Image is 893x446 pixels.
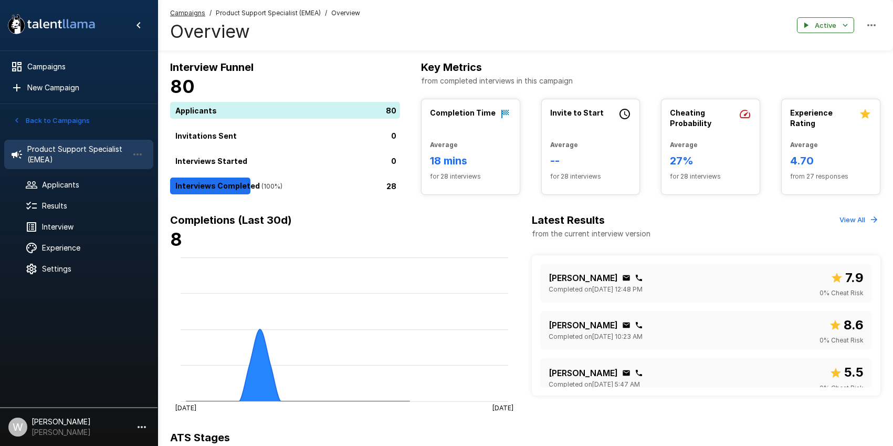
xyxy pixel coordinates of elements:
[331,8,360,18] span: Overview
[430,171,511,182] span: for 28 interviews
[170,76,195,97] b: 80
[635,274,643,282] div: Click to copy
[170,9,205,17] u: Campaigns
[170,431,230,444] b: ATS Stages
[829,362,864,382] span: Overall score out of 10
[170,61,254,74] b: Interview Funnel
[170,20,360,43] h4: Overview
[209,8,212,18] span: /
[829,315,864,335] span: Overall score out of 10
[170,214,292,226] b: Completions (Last 30d)
[391,155,396,167] p: 0
[421,61,482,74] b: Key Metrics
[622,274,631,282] div: Click to copy
[532,229,650,239] p: from the current interview version
[831,268,864,288] span: Overall score out of 10
[550,108,604,117] b: Invite to Start
[430,141,458,149] b: Average
[790,152,871,169] h6: 4.70
[844,317,864,333] b: 8.6
[430,108,496,117] b: Completion Time
[550,171,632,182] span: for 28 interviews
[421,76,880,86] p: from completed interviews in this campaign
[635,369,643,377] div: Click to copy
[532,214,605,226] b: Latest Results
[549,331,643,342] span: Completed on [DATE] 10:23 AM
[622,321,631,329] div: Click to copy
[549,319,618,331] p: [PERSON_NAME]
[492,403,513,411] tspan: [DATE]
[670,141,698,149] b: Average
[844,365,864,380] b: 5.5
[550,141,578,149] b: Average
[549,367,618,379] p: [PERSON_NAME]
[175,403,196,411] tspan: [DATE]
[820,335,864,346] span: 0 % Cheat Risk
[549,284,643,295] span: Completed on [DATE] 12:48 PM
[837,212,880,228] button: View All
[550,152,632,169] h6: --
[670,108,711,128] b: Cheating Probability
[391,130,396,141] p: 0
[820,288,864,298] span: 0 % Cheat Risk
[325,8,327,18] span: /
[549,379,640,390] span: Completed on [DATE] 5:47 AM
[216,8,321,18] span: Product Support Specialist (EMEA)
[549,272,618,284] p: [PERSON_NAME]
[170,229,182,250] b: 8
[670,152,751,169] h6: 27%
[386,105,396,116] p: 80
[790,171,871,182] span: from 27 responses
[820,383,864,393] span: 0 % Cheat Risk
[622,369,631,377] div: Click to copy
[386,181,396,192] p: 28
[670,171,751,182] span: for 28 interviews
[430,152,511,169] h6: 18 mins
[635,321,643,329] div: Click to copy
[790,108,833,128] b: Experience Rating
[797,17,854,34] button: Active
[845,270,864,285] b: 7.9
[790,141,818,149] b: Average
